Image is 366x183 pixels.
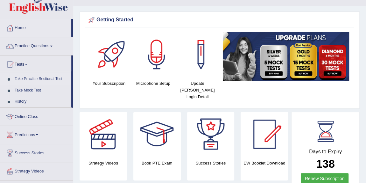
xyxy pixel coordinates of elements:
h4: Microphone Setup [134,80,172,87]
a: Tests [0,55,71,71]
a: Home [0,19,71,35]
a: History [12,96,71,107]
a: Online Class [0,108,73,124]
h4: Book PTE Exam [133,160,181,166]
h4: Update [PERSON_NAME] Login Detail [179,80,216,100]
h4: Days to Expiry [299,149,352,155]
h4: Your Subscription [90,80,128,87]
a: Strategy Videos [0,162,73,178]
b: 138 [316,157,334,170]
h4: EW Booklet Download [241,160,288,166]
a: Predictions [0,126,73,142]
a: Take Practice Sectional Test [12,73,71,85]
a: Practice Questions [0,37,73,53]
a: Success Stories [0,144,73,160]
div: Getting Started [87,15,352,25]
a: Take Mock Test [12,85,71,96]
img: small5.jpg [223,32,349,81]
h4: Success Stories [187,160,235,166]
h4: Strategy Videos [80,160,127,166]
